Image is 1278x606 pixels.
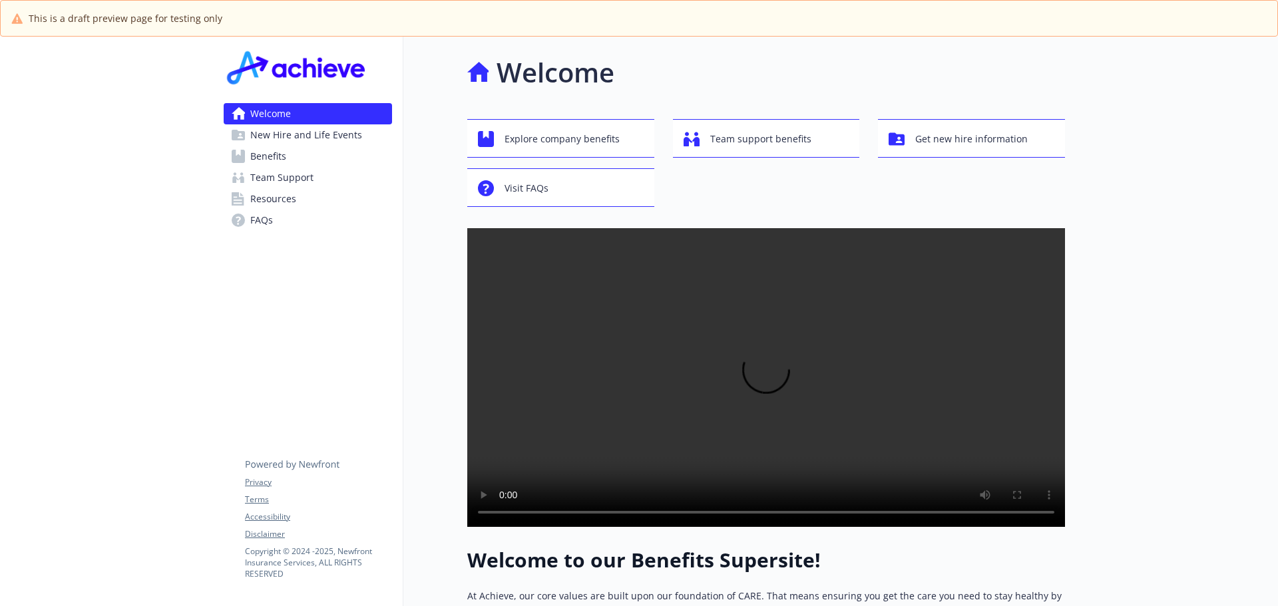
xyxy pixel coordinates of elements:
span: This is a draft preview page for testing only [29,11,222,25]
span: Benefits [250,146,286,167]
button: Team support benefits [673,119,860,158]
button: Visit FAQs [467,168,654,207]
p: Copyright © 2024 - 2025 , Newfront Insurance Services, ALL RIGHTS RESERVED [245,545,391,579]
span: Get new hire information [915,126,1028,152]
a: Team Support [224,167,392,188]
h1: Welcome to our Benefits Supersite! [467,548,1065,572]
a: Welcome [224,103,392,124]
span: FAQs [250,210,273,231]
a: Terms [245,494,391,506]
a: FAQs [224,210,392,231]
a: Privacy [245,476,391,488]
a: Benefits [224,146,392,167]
a: Disclaimer [245,528,391,540]
span: Team Support [250,167,314,188]
h1: Welcome [497,53,614,92]
span: Team support benefits [710,126,811,152]
span: Explore company benefits [505,126,620,152]
button: Get new hire information [878,119,1065,158]
span: Visit FAQs [505,176,548,201]
span: Welcome [250,103,291,124]
span: New Hire and Life Events [250,124,362,146]
a: New Hire and Life Events [224,124,392,146]
a: Accessibility [245,511,391,523]
button: Explore company benefits [467,119,654,158]
span: Resources [250,188,296,210]
a: Resources [224,188,392,210]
